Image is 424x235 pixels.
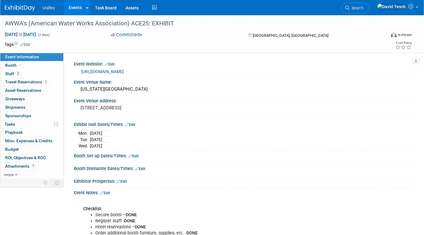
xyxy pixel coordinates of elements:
[90,137,102,143] td: [DATE]
[5,32,36,37] span: [DATE] [DATE]
[5,105,25,110] span: Shipments
[0,171,63,179] a: more
[0,86,63,95] a: Asset Reservations
[44,80,48,84] span: 1
[100,191,110,195] a: Edit
[51,179,64,187] td: Toggle Event Tabs
[398,33,412,37] div: In-Person
[117,179,127,184] a: Edit
[124,218,135,224] b: DONE
[377,3,406,10] img: David Tesch
[5,113,31,118] span: Sponsorships
[20,43,30,47] a: Edit
[395,41,412,44] div: Event Rating
[0,95,63,103] a: Giveaways
[74,188,412,196] div: Event Notes:
[74,96,412,104] div: Event Venue Address:
[78,137,90,143] td: Tue.
[0,162,63,170] a: Attachments1
[90,130,102,137] td: [DATE]
[126,212,137,217] b: DONE
[135,167,145,171] a: Edit
[5,79,48,84] span: Travel Reservations
[0,137,63,145] a: Misc. Expenses & Credits
[78,143,90,149] td: Wed.
[0,78,63,86] a: Travel Reservations1
[0,61,63,69] a: Booth
[350,6,363,10] span: Search
[109,32,145,38] button: Committed
[16,71,20,76] span: 2
[81,105,208,111] pre: [STREET_ADDRESS]
[5,96,25,101] span: Giveaways
[5,88,41,93] span: Asset Reservations
[74,164,412,172] div: Booth Dismantle Dates/Times:
[90,143,102,149] td: [DATE]
[5,122,15,127] span: Tasks
[5,130,23,135] span: Playbook
[41,179,51,187] td: Personalize Event Tab Strip
[18,32,23,37] span: to
[125,123,135,127] a: Edit
[135,224,146,230] b: DONE
[95,218,343,224] li: Register staff -
[74,177,412,185] div: Exhibitor Prospectus:
[391,32,397,37] img: Format-Inperson.png
[78,130,90,137] td: Mon.
[0,70,63,78] a: Staff2
[78,85,407,94] div: [US_STATE][GEOGRAPHIC_DATA]
[341,3,369,13] a: Search
[19,63,22,67] i: Booth reservation complete
[42,5,55,10] span: Viaflex
[81,69,124,74] a: [URL][DOMAIN_NAME]
[74,120,412,128] div: Exhibit Hall Dates/Times:
[5,71,20,76] span: Staff
[5,155,46,160] span: ROI, Objectives & ROO
[0,145,63,153] a: Budget
[95,224,343,230] li: Hotel reservations –
[3,18,377,29] div: AWWA's (American Water Works Association) ACE25: EXHIBIT
[5,54,39,59] span: Event Information
[5,138,52,143] span: Misc. Expenses & Credits
[129,154,139,158] a: Edit
[105,62,115,66] a: Edit
[4,172,14,177] span: more
[0,53,63,61] a: Event Information
[0,112,63,120] a: Sponsorships
[83,206,102,211] b: Checklist:
[74,151,412,159] div: Booth Set-up Dates/Times:
[74,78,412,85] div: Event Venue Name:
[74,60,412,67] div: Event Website:
[0,103,63,111] a: Shipments
[0,128,63,137] a: Playbook
[31,164,35,168] span: 1
[5,41,30,47] td: Tags
[5,147,19,152] span: Budget
[0,154,63,162] a: ROI, Objectives & ROO
[5,5,35,11] img: ExhibitDay
[5,164,35,169] span: Attachments
[253,33,328,38] span: [GEOGRAPHIC_DATA], [GEOGRAPHIC_DATA]
[5,63,24,68] span: Booth
[37,33,50,37] span: (3 days)
[95,212,343,218] li: Secure booth –
[352,31,412,40] div: Event Format
[0,120,63,128] a: Tasks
